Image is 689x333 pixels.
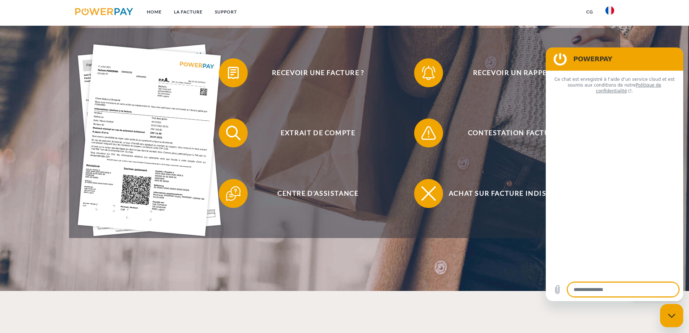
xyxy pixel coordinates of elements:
a: CG [580,5,599,18]
iframe: Fenêtre de messagerie [546,47,683,301]
span: Recevoir un rappel? [425,58,602,87]
span: Centre d'assistance [229,179,407,208]
button: Achat sur facture indisponible [414,179,602,208]
button: Recevoir une facture ? [219,58,407,87]
img: qb_bill.svg [224,64,242,82]
img: single_invoice_powerpay_fr.jpg [78,45,221,236]
span: Achat sur facture indisponible [425,179,602,208]
span: Contestation Facture [425,118,602,147]
img: qb_bell.svg [420,64,438,82]
span: Recevoir une facture ? [229,58,407,87]
img: logo-powerpay.svg [75,8,133,15]
a: LA FACTURE [168,5,209,18]
img: qb_close.svg [420,184,438,203]
button: Contestation Facture [414,118,602,147]
button: Extrait de compte [219,118,407,147]
img: fr [605,6,614,15]
a: Support [209,5,243,18]
a: Home [141,5,168,18]
img: qb_search.svg [224,124,242,142]
img: qb_warning.svg [420,124,438,142]
button: Recevoir un rappel? [414,58,602,87]
img: qb_help.svg [224,184,242,203]
button: Centre d'assistance [219,179,407,208]
span: Extrait de compte [229,118,407,147]
iframe: Bouton de lancement de la fenêtre de messagerie, conversation en cours [660,304,683,327]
